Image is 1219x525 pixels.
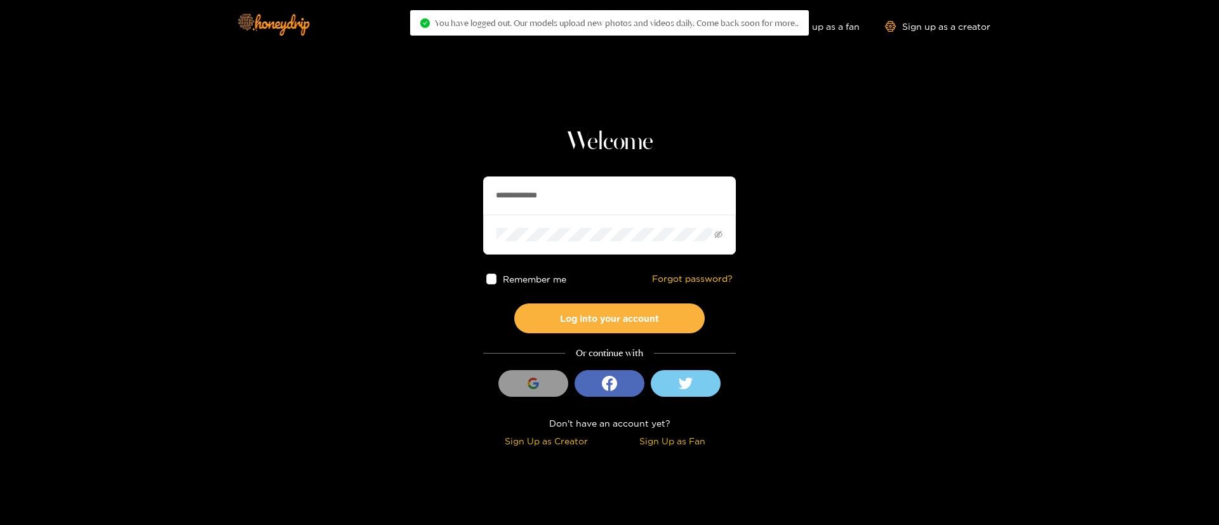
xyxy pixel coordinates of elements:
span: Remember me [503,274,567,284]
span: You have logged out. Our models upload new photos and videos daily. Come back soon for more.. [435,18,799,28]
div: Or continue with [483,346,736,361]
div: Don't have an account yet? [483,416,736,430]
a: Sign up as a creator [885,21,990,32]
h1: Welcome [483,127,736,157]
a: Sign up as a fan [773,21,860,32]
div: Sign Up as Creator [486,434,606,448]
button: Log into your account [514,303,705,333]
a: Forgot password? [652,274,733,284]
span: eye-invisible [714,230,723,239]
div: Sign Up as Fan [613,434,733,448]
span: check-circle [420,18,430,28]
